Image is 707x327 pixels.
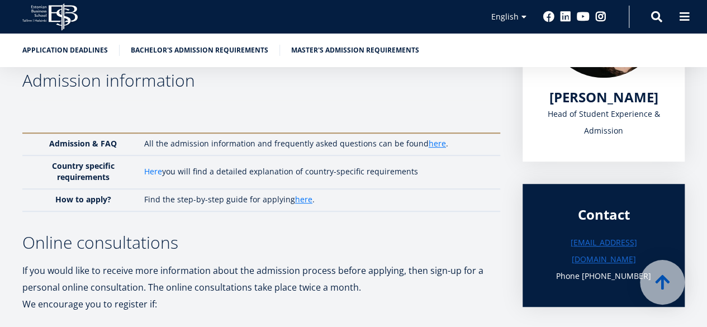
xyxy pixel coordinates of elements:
[139,155,500,189] td: you will find a detailed explanation of country-specific requirements
[52,160,115,182] strong: Country specific requirements
[543,11,554,22] a: Facebook
[22,72,500,89] h3: Admission information
[22,296,500,312] p: We encourage you to register if:
[595,11,606,22] a: Instagram
[295,194,312,205] a: here
[545,206,662,223] div: Contact
[549,89,658,106] a: [PERSON_NAME]
[577,11,590,22] a: Youtube
[545,234,662,268] a: [EMAIL_ADDRESS][DOMAIN_NAME]
[139,133,500,155] td: All the admission information and frequently asked questions can be found .
[55,194,111,205] strong: How to apply?
[131,45,268,56] a: Bachelor's admission requirements
[22,45,108,56] a: Application deadlines
[144,166,162,177] a: Here
[545,268,662,285] h3: Phone [PHONE_NUMBER]
[291,45,419,56] a: Master's admission requirements
[49,138,117,149] strong: Admission & FAQ
[545,106,662,139] div: Head of Student Experience & Admission
[22,262,500,296] p: If you would like to receive more information about the admission process before applying, then s...
[429,138,446,149] a: here
[549,88,658,106] span: [PERSON_NAME]
[144,194,489,205] p: Find the step-by-step guide for applying .
[22,234,500,251] h3: Online consultations
[560,11,571,22] a: Linkedin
